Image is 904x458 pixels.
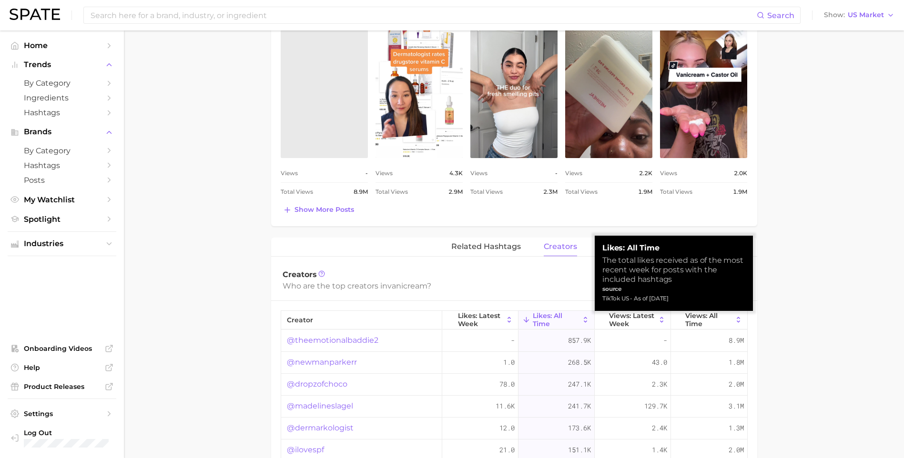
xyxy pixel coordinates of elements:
[652,378,667,390] span: 2.3k
[639,168,652,179] span: 2.2k
[8,237,116,251] button: Industries
[287,316,313,324] span: creator
[652,444,667,456] span: 1.4k
[8,212,116,227] a: Spotlight
[24,428,113,437] span: Log Out
[652,357,667,368] span: 43.0
[602,256,745,284] div: The total likes received as of the most recent week for posts with the included hashtags
[24,108,100,117] span: Hashtags
[287,335,378,346] a: @theemotionalbaddie2
[685,312,733,327] span: Views: All Time
[660,168,677,179] span: Views
[24,161,100,170] span: Hashtags
[283,270,317,279] span: Creators
[287,422,354,434] a: @dermarkologist
[638,186,652,198] span: 1.9m
[24,239,100,248] span: Industries
[8,341,116,356] a: Onboarding Videos
[24,409,100,418] span: Settings
[8,38,116,53] a: Home
[24,363,100,372] span: Help
[568,378,591,390] span: 247.1k
[499,422,515,434] span: 12.0
[8,426,116,450] a: Log out. Currently logged in with e-mail grace.choi@galderma.com.
[24,382,100,391] span: Product Releases
[24,215,100,224] span: Spotlight
[568,357,591,368] span: 268.5k
[8,407,116,421] a: Settings
[729,357,744,368] span: 1.8m
[663,335,667,346] span: -
[609,312,656,327] span: Views: Latest Week
[671,311,747,329] button: Views: All Time
[568,422,591,434] span: 173.6k
[8,90,116,105] a: Ingredients
[533,312,580,327] span: Likes: All Time
[8,125,116,139] button: Brands
[8,158,116,173] a: Hashtags
[376,186,408,198] span: Total Views
[448,186,463,198] span: 2.9m
[451,242,521,251] span: related hashtags
[729,378,744,390] span: 2.0m
[8,58,116,72] button: Trends
[767,11,794,20] span: Search
[24,79,100,88] span: by Category
[24,93,100,102] span: Ingredients
[24,195,100,204] span: My Watchlist
[644,400,667,412] span: 129.7k
[281,203,356,217] button: Show more posts
[568,335,591,346] span: 857.9k
[729,444,744,456] span: 2.0m
[449,168,463,179] span: 4.3k
[518,311,595,329] button: Likes: All Time
[24,176,100,185] span: Posts
[602,285,622,292] strong: source
[734,168,747,179] span: 2.0k
[281,168,298,179] span: Views
[8,192,116,207] a: My Watchlist
[543,186,558,198] span: 2.3m
[565,168,582,179] span: Views
[287,444,324,456] a: @ilovespf
[544,242,577,251] span: creators
[287,357,357,368] a: @newmanparkerr
[496,400,515,412] span: 11.6k
[354,186,368,198] span: 8.9m
[24,146,100,155] span: by Category
[283,279,683,292] div: Who are the top creators in ?
[287,400,353,412] a: @madelineslagel
[499,444,515,456] span: 21.0
[470,168,488,179] span: Views
[733,186,747,198] span: 1.9m
[24,344,100,353] span: Onboarding Videos
[8,360,116,375] a: Help
[287,378,347,390] a: @dropzofchoco
[565,186,598,198] span: Total Views
[729,400,744,412] span: 3.1m
[458,312,503,327] span: Likes: Latest Week
[90,7,757,23] input: Search here for a brand, industry, or ingredient
[729,335,744,346] span: 8.9m
[470,186,503,198] span: Total Views
[442,311,518,329] button: Likes: Latest Week
[511,335,515,346] span: -
[652,422,667,434] span: 2.4k
[376,168,393,179] span: Views
[8,105,116,120] a: Hashtags
[295,206,354,214] span: Show more posts
[387,281,427,290] span: vanicream
[24,41,100,50] span: Home
[503,357,515,368] span: 1.0
[555,168,558,179] span: -
[24,60,100,69] span: Trends
[660,186,692,198] span: Total Views
[8,76,116,90] a: by Category
[24,128,100,136] span: Brands
[822,9,897,21] button: ShowUS Market
[602,294,745,303] div: TikTok US - As of [DATE]
[568,444,591,456] span: 151.1k
[8,143,116,158] a: by Category
[824,12,845,18] span: Show
[366,168,368,179] span: -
